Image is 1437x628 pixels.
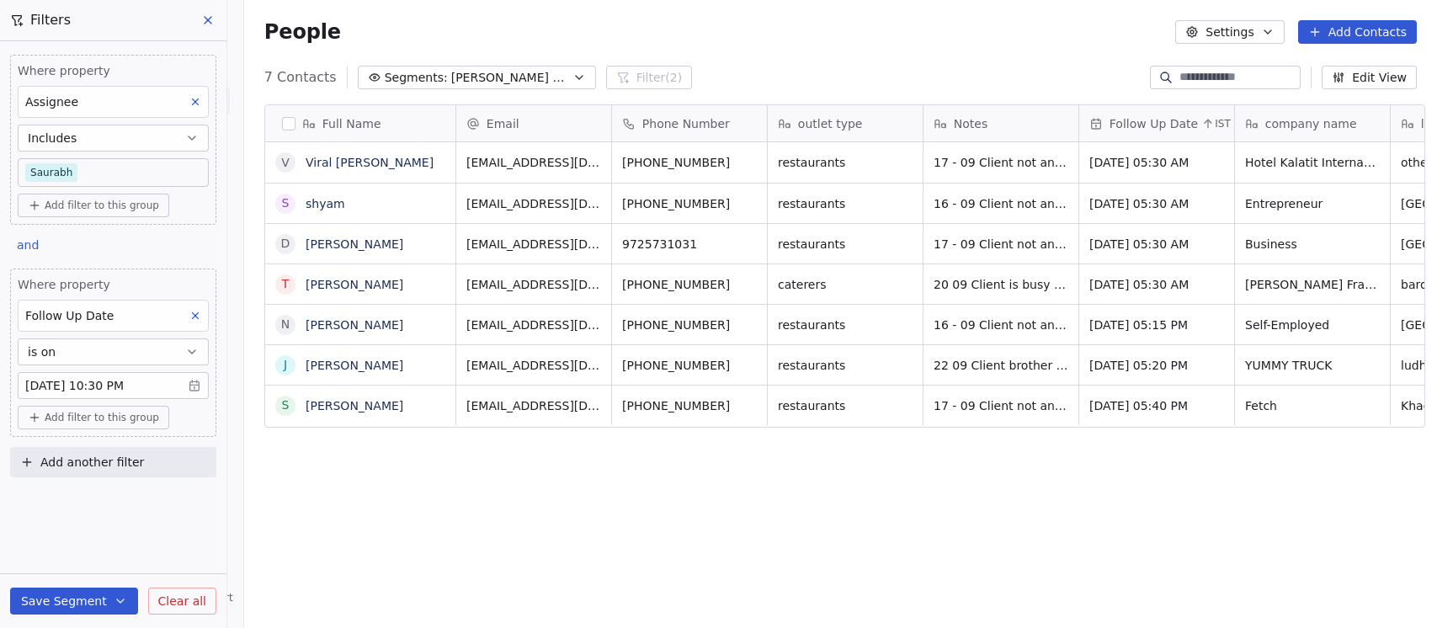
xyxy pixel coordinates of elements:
div: grid [265,142,456,617]
a: [PERSON_NAME] [306,237,403,251]
iframe: Intercom live chat [1380,571,1420,611]
span: restaurants [778,397,913,414]
span: restaurants [778,357,913,374]
span: 17 - 09 Client not answering calls WA Sent 26-06 17:40 customer is saying he want to see the devi... [934,154,1068,171]
div: Email [456,105,611,141]
div: V [281,154,290,172]
span: [DATE] 05:15 PM [1089,317,1224,333]
a: [PERSON_NAME] [306,359,403,372]
span: [PHONE_NUMBER] [622,357,757,374]
div: Notes [923,105,1078,141]
a: [PERSON_NAME] [306,318,403,332]
span: 16 - 09 Client not answering calls WA Sent 20-6 11:22 event details shared they will visit [934,317,1068,333]
button: Filter(2) [606,66,693,89]
span: company name [1265,115,1357,132]
span: Business [1245,236,1380,253]
span: 22 09 Client brother is not in restaurant [DATE] asked to call back after 1 hour 20 09 client is ... [934,357,1068,374]
span: [PHONE_NUMBER] [622,397,757,414]
span: restaurants [778,236,913,253]
div: company name [1235,105,1390,141]
span: outlet type [798,115,863,132]
span: [PHONE_NUMBER] [622,317,757,333]
a: shyam [306,197,345,210]
span: Help & Support [156,591,233,604]
span: Fetch [1245,397,1380,414]
span: [PERSON_NAME] Fraskana and decorator [PERSON_NAME] properly [1245,276,1380,293]
span: People [264,19,341,45]
div: T [282,275,290,293]
span: 17 - 09 Client not answering calls WA Sent 14-08 client in [GEOGRAPHIC_DATA] wrong location add d... [934,397,1068,414]
span: Email [487,115,519,132]
span: Self-Employed [1245,317,1380,333]
span: [EMAIL_ADDRESS][DOMAIN_NAME] [466,276,601,293]
span: [DATE] 05:40 PM [1089,397,1224,414]
span: Follow Up Date [1110,115,1198,132]
span: Notes [954,115,987,132]
span: [PHONE_NUMBER] [622,276,757,293]
span: [EMAIL_ADDRESS][DOMAIN_NAME] [466,195,601,212]
span: [DATE] 05:30 AM [1089,276,1224,293]
span: [EMAIL_ADDRESS][DOMAIN_NAME] [466,397,601,414]
span: restaurants [778,317,913,333]
span: 17 - 09 Client not answering calls WA Sent 18-06 13:10 customer is neighbor to [PERSON_NAME] chef... [934,236,1068,253]
span: [EMAIL_ADDRESS][DOMAIN_NAME] [466,154,601,171]
span: 9725731031 [622,236,757,253]
div: S [281,396,289,414]
span: 20 09 Client is busy asked for details 26-06 13:28 customer told me to share brochure and video [934,276,1068,293]
button: Add Contacts [1298,20,1417,44]
div: N [281,316,290,333]
a: [PERSON_NAME] [306,399,403,412]
div: s [281,194,289,212]
span: [DATE] 05:20 PM [1089,357,1224,374]
span: restaurants [778,154,913,171]
a: [PERSON_NAME] [306,278,403,291]
span: 16 - 09 Client not answering calls WA Sent 19-6 12:13 asked to share on wa they serve biryanis only [934,195,1068,212]
span: [DATE] 05:30 AM [1089,154,1224,171]
span: YUMMY TRUCK [1245,357,1380,374]
div: Full Name [265,105,455,141]
span: Segments: [385,69,448,87]
span: IST [1215,117,1231,130]
span: Hotel Kalatit International [1245,154,1380,171]
a: Help & Support [139,591,233,604]
div: outlet type [768,105,923,141]
span: [PERSON_NAME] Follow Up [451,69,569,87]
button: Settings [1175,20,1284,44]
div: Phone Number [612,105,767,141]
div: j [284,356,287,374]
span: 7 Contacts [264,67,337,88]
span: Entrepreneur [1245,195,1380,212]
div: D [280,235,290,253]
button: Edit View [1322,66,1417,89]
div: Follow Up DateIST [1079,105,1234,141]
span: [EMAIL_ADDRESS][DOMAIN_NAME] [466,357,601,374]
a: Viral [PERSON_NAME] [306,156,434,169]
span: [EMAIL_ADDRESS][DOMAIN_NAME] [466,317,601,333]
span: restaurants [778,195,913,212]
span: Full Name [322,115,381,132]
span: caterers [778,276,913,293]
span: [EMAIL_ADDRESS][DOMAIN_NAME] [466,236,601,253]
span: [PHONE_NUMBER] [622,195,757,212]
span: [PHONE_NUMBER] [622,154,757,171]
span: [DATE] 05:30 AM [1089,195,1224,212]
span: Phone Number [642,115,730,132]
span: [DATE] 05:30 AM [1089,236,1224,253]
